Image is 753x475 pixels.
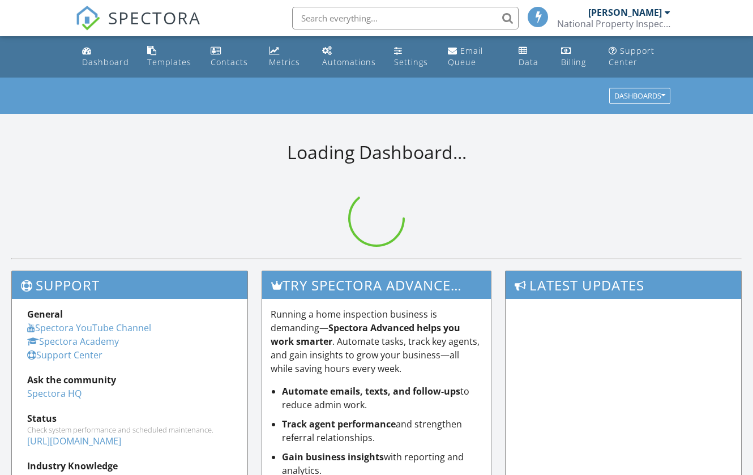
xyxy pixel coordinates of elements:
[78,41,134,73] a: Dashboard
[561,57,586,67] div: Billing
[27,349,102,361] a: Support Center
[75,15,201,39] a: SPECTORA
[211,57,248,67] div: Contacts
[394,57,428,67] div: Settings
[206,41,255,73] a: Contacts
[514,41,547,73] a: Data
[147,57,191,67] div: Templates
[262,271,491,299] h3: Try spectora advanced [DATE]
[27,308,63,320] strong: General
[292,7,519,29] input: Search everything...
[557,41,595,73] a: Billing
[318,41,380,73] a: Automations (Basic)
[282,384,482,412] li: to reduce admin work.
[443,41,505,73] a: Email Queue
[282,417,482,444] li: and strengthen referral relationships.
[271,322,460,348] strong: Spectora Advanced helps you work smarter
[264,41,309,73] a: Metrics
[108,6,201,29] span: SPECTORA
[27,459,232,473] div: Industry Knowledge
[282,385,460,397] strong: Automate emails, texts, and follow-ups
[82,57,129,67] div: Dashboard
[75,6,100,31] img: The Best Home Inspection Software - Spectora
[282,418,396,430] strong: Track agent performance
[27,387,82,400] a: Spectora HQ
[519,57,538,67] div: Data
[604,41,675,73] a: Support Center
[269,57,300,67] div: Metrics
[614,92,665,100] div: Dashboards
[322,57,376,67] div: Automations
[12,271,247,299] h3: Support
[282,451,384,463] strong: Gain business insights
[448,45,483,67] div: Email Queue
[390,41,434,73] a: Settings
[27,322,151,334] a: Spectora YouTube Channel
[271,307,482,375] p: Running a home inspection business is demanding— . Automate tasks, track key agents, and gain ins...
[609,45,654,67] div: Support Center
[27,373,232,387] div: Ask the community
[609,88,670,104] button: Dashboards
[27,412,232,425] div: Status
[506,271,741,299] h3: Latest Updates
[27,335,119,348] a: Spectora Academy
[143,41,196,73] a: Templates
[27,425,232,434] div: Check system performance and scheduled maintenance.
[27,435,121,447] a: [URL][DOMAIN_NAME]
[588,7,662,18] div: [PERSON_NAME]
[557,18,670,29] div: National Property Inspections, PDX Metro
